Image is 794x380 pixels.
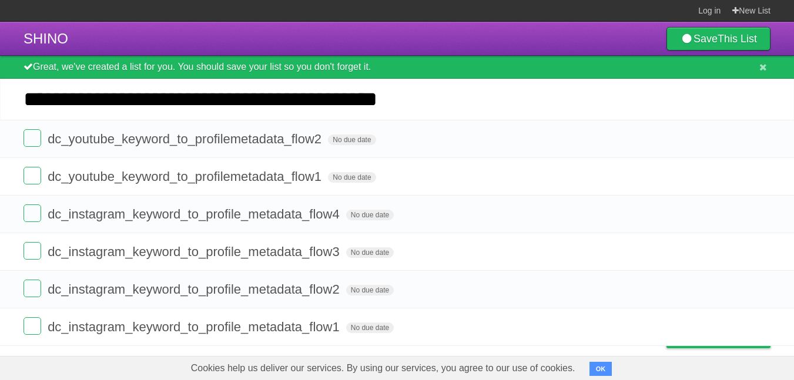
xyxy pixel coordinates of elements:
[48,132,324,146] span: dc_youtube_keyword_to_profilemetadata_flow2
[328,134,376,145] span: No due date
[346,247,394,258] span: No due date
[48,207,343,221] span: dc_instagram_keyword_to_profile_metadata_flow4
[24,242,41,260] label: Done
[328,172,376,183] span: No due date
[24,204,41,222] label: Done
[24,280,41,297] label: Done
[24,167,41,184] label: Done
[666,27,770,51] a: SaveThis List
[48,169,324,184] span: dc_youtube_keyword_to_profilemetadata_flow1
[48,282,343,297] span: dc_instagram_keyword_to_profile_metadata_flow2
[718,33,757,45] b: This List
[346,210,394,220] span: No due date
[179,357,587,380] span: Cookies help us deliver our services. By using our services, you agree to our use of cookies.
[48,320,343,334] span: dc_instagram_keyword_to_profile_metadata_flow1
[346,322,394,333] span: No due date
[24,31,68,46] span: SHINO
[691,327,765,348] span: Buy me a coffee
[24,129,41,147] label: Done
[48,244,343,259] span: dc_instagram_keyword_to_profile_metadata_flow3
[346,285,394,295] span: No due date
[24,317,41,335] label: Done
[589,362,612,376] button: OK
